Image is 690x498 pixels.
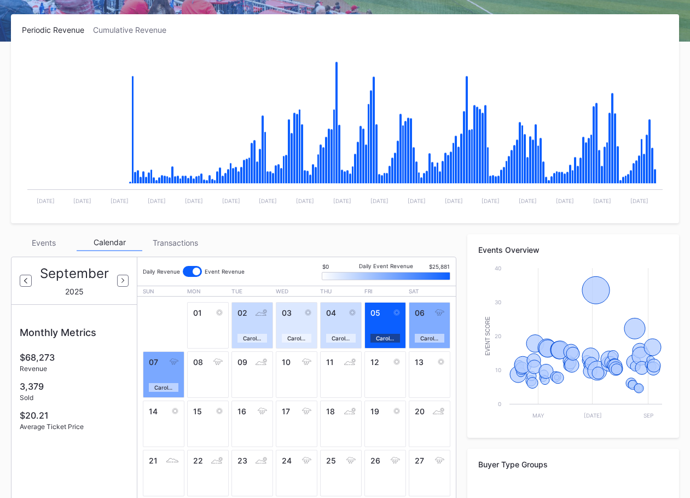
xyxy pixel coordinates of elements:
div: 20 [415,407,444,416]
div: Thu [320,288,362,294]
div: 27 [415,456,444,465]
div: Average Ticket Price [20,422,129,431]
text: 40 [495,265,501,271]
div: 26 [370,456,400,465]
div: 15 [193,407,223,416]
div: Sold [20,393,129,402]
div: Carolina Mudcats [415,334,444,343]
div: 19 [370,407,400,416]
svg: Chart title [22,48,668,212]
div: Buyer Type Groups [478,460,668,469]
div: 13 [415,357,444,367]
text: 10 [495,367,501,373]
text: [DATE] [222,198,240,204]
div: 21 [149,456,178,465]
text: [DATE] [584,412,602,419]
div: Revenue [20,364,129,373]
div: 08 [193,357,223,367]
text: [DATE] [73,198,91,204]
div: Carolina Mudcats [237,334,267,343]
div: 01 [193,308,223,317]
div: Sat [409,288,450,294]
text: 20 [495,333,501,339]
div: 16 [237,407,267,416]
div: Monthly Metrics [20,327,129,338]
div: September [40,265,109,281]
div: Wed [276,288,317,294]
text: Event Score [485,316,491,356]
div: Fri [364,288,406,294]
div: Periodic Revenue [22,25,93,34]
div: 22 [193,456,223,465]
div: Carolina Mudcats [149,383,178,392]
div: 17 [282,407,311,416]
div: Cumulative Revenue [93,25,175,34]
div: Events [11,234,77,251]
text: Sep [643,412,653,419]
div: 02 [237,308,267,317]
div: Calendar [77,234,142,251]
text: 0 [498,401,501,407]
text: [DATE] [445,198,463,204]
div: Carolina Mudcats [370,334,400,343]
div: 04 [326,308,356,317]
text: [DATE] [519,198,537,204]
text: [DATE] [333,198,351,204]
text: [DATE] [370,198,389,204]
text: [DATE] [185,198,203,204]
div: 06 [415,308,444,317]
text: May [532,412,544,419]
text: [DATE] [111,198,129,204]
text: [DATE] [556,198,574,204]
text: [DATE] [148,198,166,204]
text: [DATE] [259,198,277,204]
div: Carolina Mudcats [326,334,356,343]
text: [DATE] [630,198,648,204]
div: Daily Revenue Event Revenue [143,263,245,280]
div: $25,881 [429,263,450,270]
div: $20.21 [20,410,129,421]
div: 23 [237,456,267,465]
div: 05 [370,308,400,317]
text: 30 [495,299,501,305]
div: 12 [370,357,400,367]
div: 14 [149,407,178,416]
div: $68,273 [20,352,129,363]
div: Sun [143,288,184,294]
div: 24 [282,456,311,465]
text: [DATE] [37,198,55,204]
div: 25 [326,456,356,465]
div: Events Overview [478,245,668,254]
div: 07 [149,357,178,367]
div: 10 [282,357,311,367]
div: 2025 [65,287,84,296]
text: [DATE] [296,198,314,204]
div: Carolina Mudcats [282,334,311,343]
div: Transactions [142,234,208,251]
svg: Chart title [478,263,668,427]
div: 3,379 [20,381,129,392]
div: 03 [282,308,311,317]
text: [DATE] [593,198,611,204]
div: Mon [187,288,229,294]
div: Daily Event Revenue [322,263,450,269]
div: $0 [322,263,329,270]
div: 11 [326,357,356,367]
div: 09 [237,357,267,367]
div: Tue [231,288,273,294]
text: [DATE] [482,198,500,204]
text: [DATE] [408,198,426,204]
div: 18 [326,407,356,416]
